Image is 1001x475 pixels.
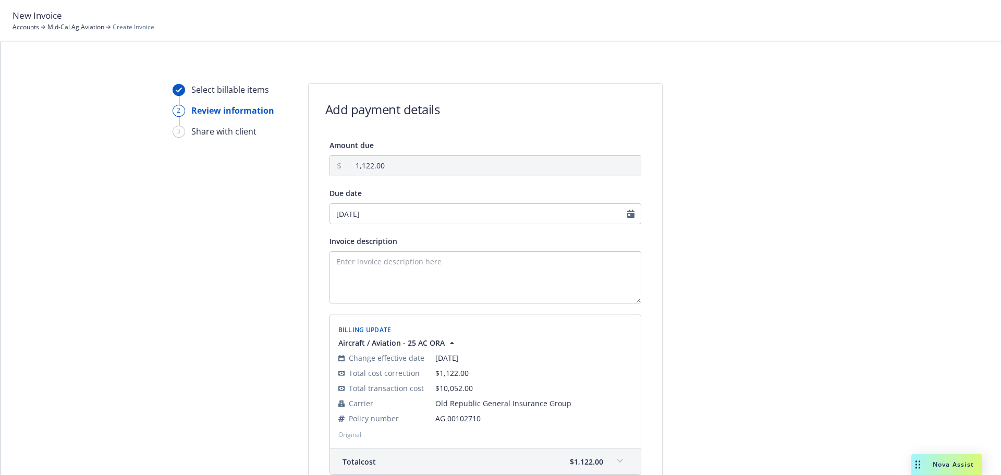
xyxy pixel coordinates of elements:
span: Due date [329,188,362,198]
span: Total cost [343,456,376,467]
span: Policy number [349,413,399,424]
span: $1,122.00 [570,456,603,467]
input: MM/DD/YYYY [329,203,641,224]
div: Totalcost$1,122.00 [330,448,641,474]
span: Billing Update [338,325,392,334]
span: Carrier [349,398,373,409]
div: Drag to move [911,454,924,475]
span: New Invoice [13,9,62,22]
a: Mid-Cal Ag Aviation [47,22,104,32]
button: Aircraft / Aviation - 25 AC ORA [338,337,457,348]
div: Share with client [191,125,257,138]
span: Invoice description [329,236,397,246]
span: Old Republic General Insurance Group [435,398,632,409]
span: Total transaction cost [349,383,424,394]
div: 2 [173,105,185,117]
span: Aircraft / Aviation - 25 AC ORA [338,337,445,348]
span: Change effective date [349,352,424,363]
span: Create Invoice [113,22,154,32]
span: Total cost correction [349,368,420,379]
span: Nova Assist [933,460,974,469]
input: 0.00 [349,156,641,176]
span: Original [338,430,632,440]
a: Accounts [13,22,39,32]
span: [DATE] [435,352,632,363]
span: $10,052.00 [435,383,473,393]
div: 3 [173,126,185,138]
button: Nova Assist [911,454,982,475]
span: Amount due [329,140,374,150]
span: $1,122.00 [435,368,469,378]
div: Review information [191,104,274,117]
span: AG 00102710 [435,413,632,424]
textarea: Enter invoice description here [329,251,641,303]
div: Select billable items [191,83,269,96]
h1: Add payment details [325,101,440,118]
